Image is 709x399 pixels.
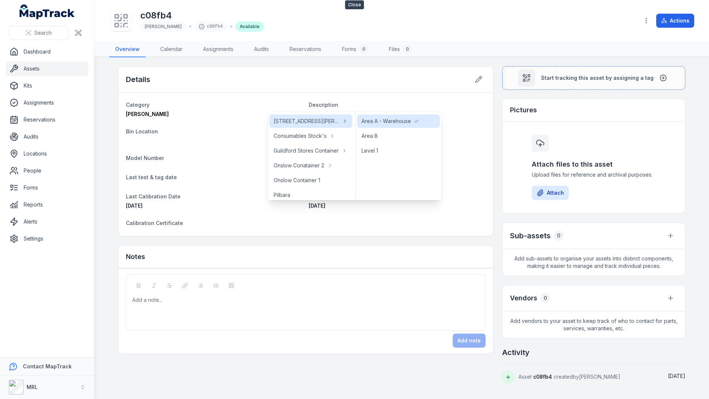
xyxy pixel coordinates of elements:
span: Close [345,0,364,9]
span: Area B [362,132,378,140]
span: Consumables Stock's [274,132,326,140]
span: [STREET_ADDRESS][PERSON_NAME] [274,117,339,125]
span: Pilbara [274,191,290,199]
span: Level 1 [362,147,378,154]
span: Area A - Warehouse [362,117,411,125]
span: Guildford Stores Container [274,147,339,154]
span: Onslow Container 1 [274,177,320,184]
span: Onslow Conatainer 2 [274,162,324,169]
